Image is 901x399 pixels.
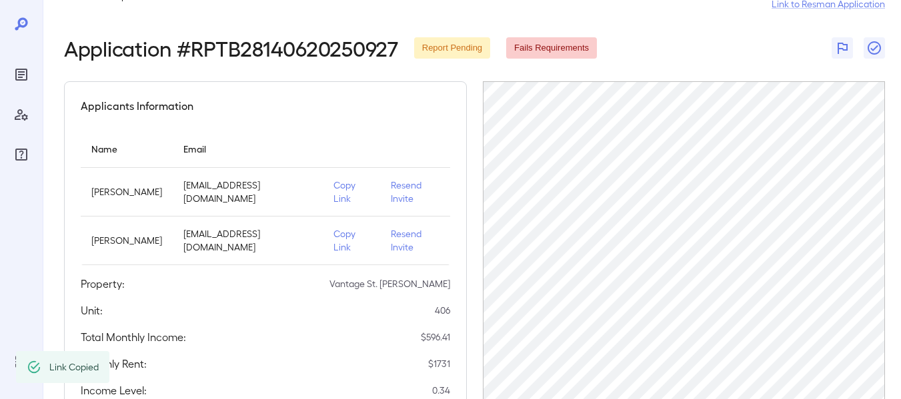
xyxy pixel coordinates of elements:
[421,330,450,344] p: $ 596.41
[11,64,32,85] div: Reports
[414,42,490,55] span: Report Pending
[11,104,32,125] div: Manage Users
[391,179,439,205] p: Resend Invite
[81,356,147,372] h5: Monthly Rent:
[864,37,885,59] button: Close Report
[81,130,450,265] table: simple table
[173,130,323,168] th: Email
[64,36,398,60] h2: Application # RPTB28140620250927
[428,357,450,370] p: $ 1731
[506,42,597,55] span: Fails Requirements
[81,302,103,318] h5: Unit:
[832,37,853,59] button: Flag Report
[391,227,439,254] p: Resend Invite
[81,98,193,114] h5: Applicants Information
[81,382,147,398] h5: Income Level:
[11,351,32,372] div: Log Out
[329,277,450,290] p: Vantage St. [PERSON_NAME]
[183,227,312,254] p: [EMAIL_ADDRESS][DOMAIN_NAME]
[91,185,162,199] p: [PERSON_NAME]
[333,179,369,205] p: Copy Link
[49,355,99,379] div: Link Copied
[81,329,186,345] h5: Total Monthly Income:
[435,304,450,317] p: 406
[81,276,125,292] h5: Property:
[183,179,312,205] p: [EMAIL_ADDRESS][DOMAIN_NAME]
[81,130,173,168] th: Name
[11,144,32,165] div: FAQ
[432,384,450,397] p: 0.34
[91,234,162,247] p: [PERSON_NAME]
[333,227,369,254] p: Copy Link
